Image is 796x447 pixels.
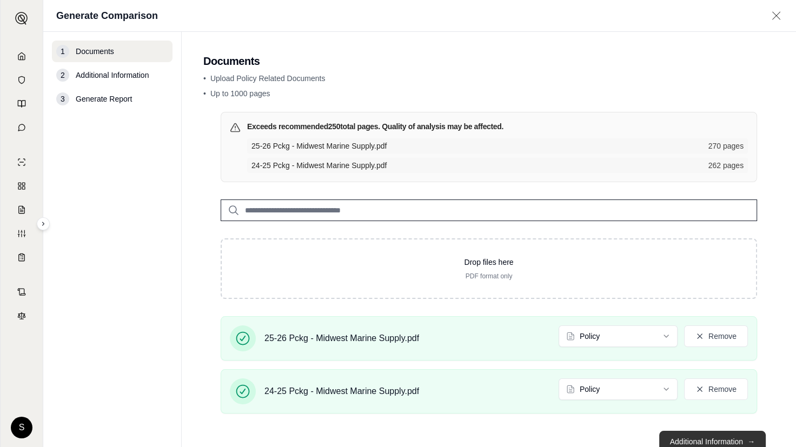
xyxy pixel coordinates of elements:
[210,74,325,83] span: Upload Policy Related Documents
[747,436,755,447] span: →
[7,175,36,197] a: Policy Comparisons
[708,160,744,171] span: 262 pages
[7,281,36,303] a: Contract Analysis
[239,272,739,281] p: PDF format only
[264,385,419,398] span: 24-25 Pckg - Midwest Marine Supply.pdf
[56,92,69,105] div: 3
[7,199,36,221] a: Claim Coverage
[56,69,69,82] div: 2
[7,117,36,138] a: Chat
[7,305,36,326] a: Legal Search Engine
[708,141,744,151] span: 270 pages
[210,89,270,98] span: Up to 1000 pages
[7,246,36,268] a: Coverage Table
[76,70,149,81] span: Additional Information
[251,141,702,151] span: 25-26 Pckg - Midwest Marine Supply.pdf
[203,54,774,69] h2: Documents
[15,12,28,25] img: Expand sidebar
[56,8,158,23] h1: Generate Comparison
[7,45,36,67] a: Home
[76,94,132,104] span: Generate Report
[11,417,32,438] div: S
[251,160,702,171] span: 24-25 Pckg - Midwest Marine Supply.pdf
[203,74,206,83] span: •
[7,69,36,91] a: Documents Vault
[264,332,419,345] span: 25-26 Pckg - Midwest Marine Supply.pdf
[203,89,206,98] span: •
[76,46,114,57] span: Documents
[11,8,32,29] button: Expand sidebar
[684,325,748,347] button: Remove
[56,45,69,58] div: 1
[37,217,50,230] button: Expand sidebar
[684,378,748,400] button: Remove
[7,93,36,115] a: Prompt Library
[7,151,36,173] a: Single Policy
[7,223,36,244] a: Custom Report
[247,121,503,132] h3: Exceeds recommended 250 total pages. Quality of analysis may be affected.
[239,257,739,268] p: Drop files here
